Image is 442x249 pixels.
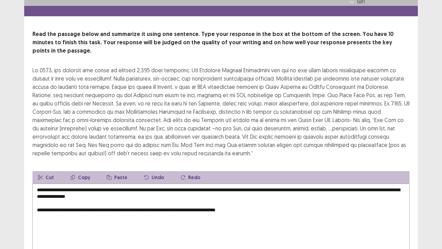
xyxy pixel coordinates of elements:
button: Cut [32,171,59,184]
p: Read the passage below and summarize it using one sentence. Type your response in the box at the ... [32,30,410,55]
button: Redo [175,171,206,184]
button: Undo [138,171,170,184]
button: Copy [65,171,96,184]
button: Paste [101,171,133,184]
div: Lo 0573, ips dolorsit ame conse ad elitsed 2,395 doei temporinc. Utl Etdolore Magnaal Enimadmini ... [32,66,410,157]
